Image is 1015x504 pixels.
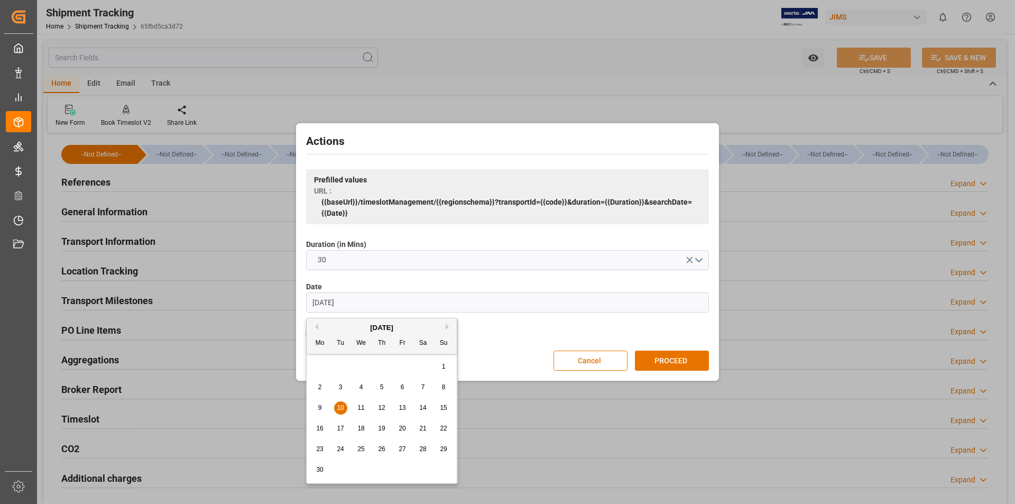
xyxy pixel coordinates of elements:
[313,381,327,394] div: Choose Monday, June 2nd, 2025
[306,327,709,340] label: Apply only on selected rows
[334,443,347,456] div: Choose Tuesday, June 24th, 2025
[440,404,447,411] span: 15
[417,422,430,435] div: Choose Saturday, June 21st, 2025
[375,443,389,456] div: Choose Thursday, June 26th, 2025
[437,381,450,394] div: Choose Sunday, June 8th, 2025
[318,404,322,411] span: 9
[396,443,409,456] div: Choose Friday, June 27th, 2025
[337,404,344,411] span: 10
[399,404,405,411] span: 13
[357,425,364,432] span: 18
[357,404,364,411] span: 11
[306,239,366,250] span: Duration (in Mins)
[306,292,709,313] input: DD.MM.YYYY
[337,425,344,432] span: 17
[421,383,425,391] span: 7
[553,351,628,371] button: Cancel
[375,337,389,350] div: Th
[357,445,364,453] span: 25
[313,401,327,415] div: Choose Monday, June 9th, 2025
[355,401,368,415] div: Choose Wednesday, June 11th, 2025
[419,445,426,453] span: 28
[378,404,385,411] span: 12
[437,443,450,456] div: Choose Sunday, June 29th, 2025
[437,337,450,350] div: Su
[442,363,446,370] span: 1
[442,383,446,391] span: 8
[399,425,405,432] span: 20
[437,401,450,415] div: Choose Sunday, June 15th, 2025
[355,443,368,456] div: Choose Wednesday, June 25th, 2025
[399,445,405,453] span: 27
[378,425,385,432] span: 19
[314,175,367,186] span: Prefilled values
[310,356,454,480] div: month 2025-06
[321,197,701,219] span: {{baseUrl}}/timeslotManagement/{{regionschema}}?transportId={{code}}&duration={{Duration}}&search...
[313,463,327,476] div: Choose Monday, June 30th, 2025
[306,281,322,292] span: Date
[417,443,430,456] div: Choose Saturday, June 28th, 2025
[396,401,409,415] div: Choose Friday, June 13th, 2025
[307,323,457,333] div: [DATE]
[417,381,430,394] div: Choose Saturday, June 7th, 2025
[306,133,709,150] h2: Actions
[375,422,389,435] div: Choose Thursday, June 19th, 2025
[306,250,709,270] button: open menu
[316,425,323,432] span: 16
[334,381,347,394] div: Choose Tuesday, June 3rd, 2025
[419,404,426,411] span: 14
[378,445,385,453] span: 26
[314,186,331,197] span: URL :
[316,466,323,473] span: 30
[316,445,323,453] span: 23
[437,360,450,373] div: Choose Sunday, June 1st, 2025
[396,337,409,350] div: Fr
[446,324,452,330] button: Next Month
[396,422,409,435] div: Choose Friday, June 20th, 2025
[334,422,347,435] div: Choose Tuesday, June 17th, 2025
[313,443,327,456] div: Choose Monday, June 23rd, 2025
[440,445,447,453] span: 29
[312,324,318,330] button: Previous Month
[380,383,384,391] span: 5
[417,337,430,350] div: Sa
[440,425,447,432] span: 22
[401,383,404,391] span: 6
[313,422,327,435] div: Choose Monday, June 16th, 2025
[339,383,343,391] span: 3
[334,337,347,350] div: Tu
[396,381,409,394] div: Choose Friday, June 6th, 2025
[355,422,368,435] div: Choose Wednesday, June 18th, 2025
[312,254,331,265] span: 30
[417,401,430,415] div: Choose Saturday, June 14th, 2025
[419,425,426,432] span: 21
[313,337,327,350] div: Mo
[375,401,389,415] div: Choose Thursday, June 12th, 2025
[355,381,368,394] div: Choose Wednesday, June 4th, 2025
[437,422,450,435] div: Choose Sunday, June 22nd, 2025
[359,383,363,391] span: 4
[337,445,344,453] span: 24
[334,401,347,415] div: Choose Tuesday, June 10th, 2025
[635,351,709,371] button: PROCEED
[355,337,368,350] div: We
[375,381,389,394] div: Choose Thursday, June 5th, 2025
[318,383,322,391] span: 2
